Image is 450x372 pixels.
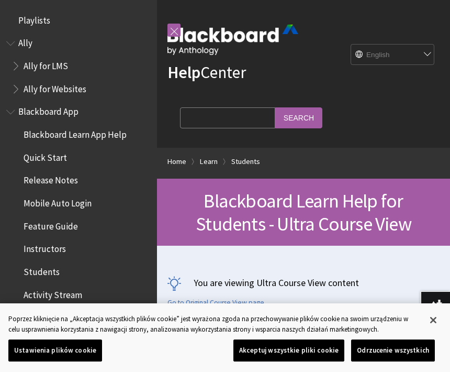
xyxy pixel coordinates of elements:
[18,35,32,49] span: Ally
[231,155,260,168] a: Students
[8,340,102,362] button: Ustawienia plików cookie
[18,12,50,26] span: Playlists
[196,189,411,236] span: Blackboard Learn Help for Students - Ultra Course View
[24,286,82,300] span: Activity Stream
[351,45,435,65] select: Site Language Selector
[18,103,78,117] span: Blackboard App
[6,12,151,29] nav: Book outline for Playlists
[24,126,127,140] span: Blackboard Learn App Help
[233,340,344,362] button: Akceptuj wszystkie pliki cookie
[24,57,68,71] span: Ally for LMS
[6,35,151,98] nav: Book outline for Anthology Ally Help
[24,263,60,277] span: Students
[167,25,298,55] img: Blackboard by Anthology
[8,314,419,334] div: Poprzez kliknięcie na „Akceptacja wszystkich plików cookie” jest wyrażona zgoda na przechowywanie...
[167,62,246,83] a: HelpCenter
[24,149,67,163] span: Quick Start
[167,155,186,168] a: Home
[24,80,86,94] span: Ally for Websites
[351,340,435,362] button: Odrzucenie wszystkich
[24,240,66,255] span: Instructors
[167,62,200,83] strong: Help
[200,155,218,168] a: Learn
[275,107,322,128] input: Search
[167,298,266,308] a: Go to Original Course View page.
[24,172,78,186] span: Release Notes
[422,309,445,332] button: Zamknięcie
[24,217,78,232] span: Feature Guide
[24,194,92,209] span: Mobile Auto Login
[167,276,440,289] p: You are viewing Ultra Course View content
